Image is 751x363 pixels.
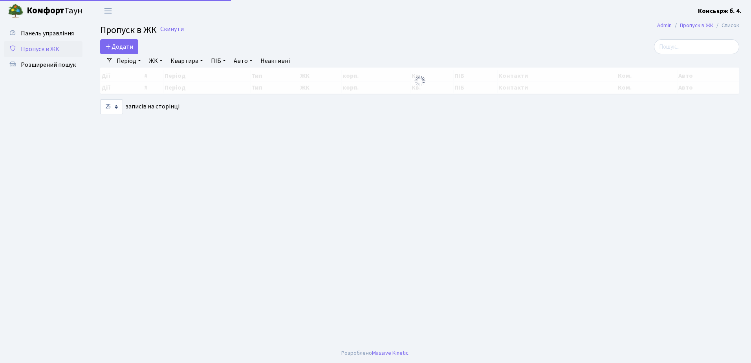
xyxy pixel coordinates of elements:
[21,60,76,69] span: Розширений пошук
[657,21,672,29] a: Admin
[4,41,82,57] a: Пропуск в ЖК
[208,54,229,68] a: ПІБ
[114,54,144,68] a: Період
[27,4,82,18] span: Таун
[257,54,293,68] a: Неактивні
[654,39,739,54] input: Пошук...
[21,45,59,53] span: Пропуск в ЖК
[8,3,24,19] img: logo.png
[713,21,739,30] li: Список
[98,4,118,17] button: Переключити навігацію
[231,54,256,68] a: Авто
[100,39,138,54] a: Додати
[341,349,410,357] div: Розроблено .
[4,57,82,73] a: Розширений пошук
[100,99,180,114] label: записів на сторінці
[698,7,742,15] b: Консьєрж б. 4.
[21,29,74,38] span: Панель управління
[105,42,133,51] span: Додати
[680,21,713,29] a: Пропуск в ЖК
[27,4,64,17] b: Комфорт
[4,26,82,41] a: Панель управління
[372,349,408,357] a: Massive Kinetic
[100,99,123,114] select: записів на сторінці
[146,54,166,68] a: ЖК
[698,6,742,16] a: Консьєрж б. 4.
[645,17,751,34] nav: breadcrumb
[160,26,184,33] a: Скинути
[167,54,206,68] a: Квартира
[414,75,426,87] img: Обробка...
[100,23,157,37] span: Пропуск в ЖК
